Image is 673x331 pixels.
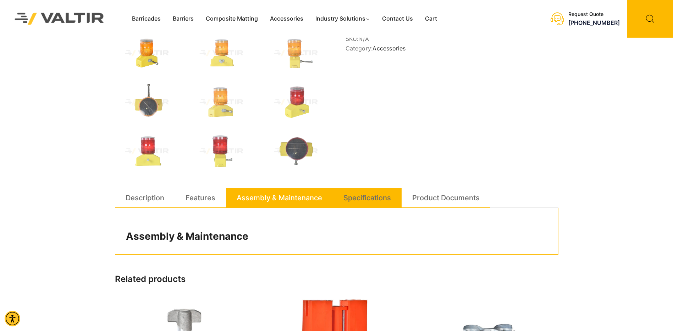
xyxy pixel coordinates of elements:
[412,188,480,207] a: Product Documents
[568,11,620,17] div: Request Quote
[200,13,264,24] a: Composite Matting
[568,19,620,26] a: call (888) 496-3625
[419,13,443,24] a: Cart
[189,83,253,121] img: An orange rotating beacon light mounted on a yellow base, designed for visibility and safety.
[264,132,328,170] img: A solar-powered warning light with a round red lens and a yellow base.
[5,4,114,34] img: Valtir Rentals
[376,13,419,24] a: Contact Us
[358,35,369,42] span: N/A
[346,45,558,52] span: Category:
[264,34,328,72] img: An orange rotating beacon light mounted on a yellow base with a metal attachment.
[5,311,20,326] div: Accessibility Menu
[343,188,391,207] a: Specifications
[126,188,164,207] a: Description
[186,188,215,207] a: Features
[115,34,179,72] img: Light_360Box_Amber_3Q.jpg
[126,230,547,243] h2: Assembly & Maintenance
[237,188,322,207] a: Assembly & Maintenance
[309,13,376,24] a: Industry Solutions
[115,132,179,170] img: A red warning light mounted on a yellow base, designed for alert signals.
[346,36,558,42] span: SKU:
[115,83,179,121] img: A yellow device with a circular black lens and an orange border, featuring a metal rod on top.
[373,45,406,52] a: Accessories
[264,83,328,121] img: A red warning light mounted on a yellow base, designed for alert signals or safety notifications.
[167,13,200,24] a: Barriers
[264,13,309,24] a: Accessories
[115,274,558,284] h2: Related products
[189,132,253,170] img: A red warning light mounted on a yellow base, designed for alert signals or notifications.
[126,13,167,24] a: Barricades
[189,34,253,72] img: An orange rotating beacon light mounted on a yellow base, commonly used for warning or signaling.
